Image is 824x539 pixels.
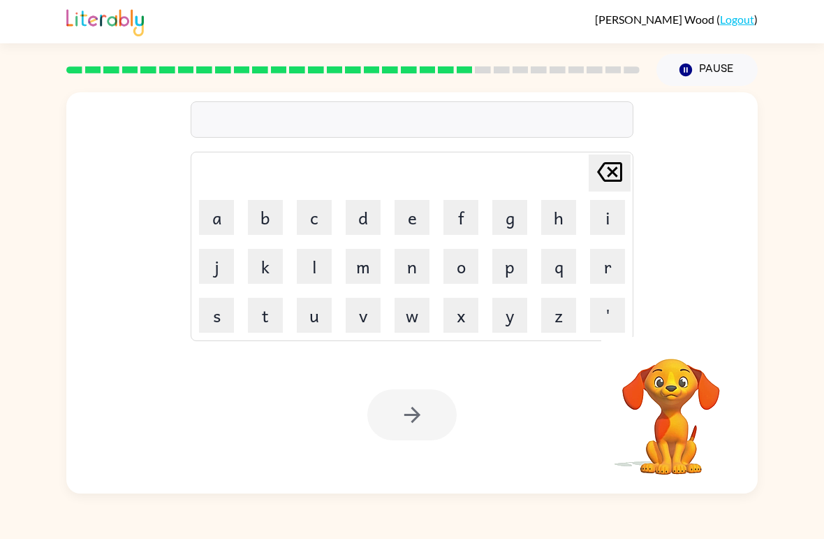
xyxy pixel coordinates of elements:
[590,200,625,235] button: i
[492,200,527,235] button: g
[656,54,758,86] button: Pause
[346,298,381,333] button: v
[395,298,429,333] button: w
[297,249,332,284] button: l
[248,200,283,235] button: b
[248,298,283,333] button: t
[590,249,625,284] button: r
[492,249,527,284] button: p
[541,249,576,284] button: q
[492,298,527,333] button: y
[541,298,576,333] button: z
[66,6,144,36] img: Literably
[595,13,716,26] span: [PERSON_NAME] Wood
[395,249,429,284] button: n
[199,249,234,284] button: j
[199,298,234,333] button: s
[297,200,332,235] button: c
[590,298,625,333] button: '
[395,200,429,235] button: e
[346,249,381,284] button: m
[541,200,576,235] button: h
[601,337,741,477] video: Your browser must support playing .mp4 files to use Literably. Please try using another browser.
[297,298,332,333] button: u
[346,200,381,235] button: d
[443,249,478,284] button: o
[248,249,283,284] button: k
[443,200,478,235] button: f
[199,200,234,235] button: a
[720,13,754,26] a: Logout
[443,298,478,333] button: x
[595,13,758,26] div: ( )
